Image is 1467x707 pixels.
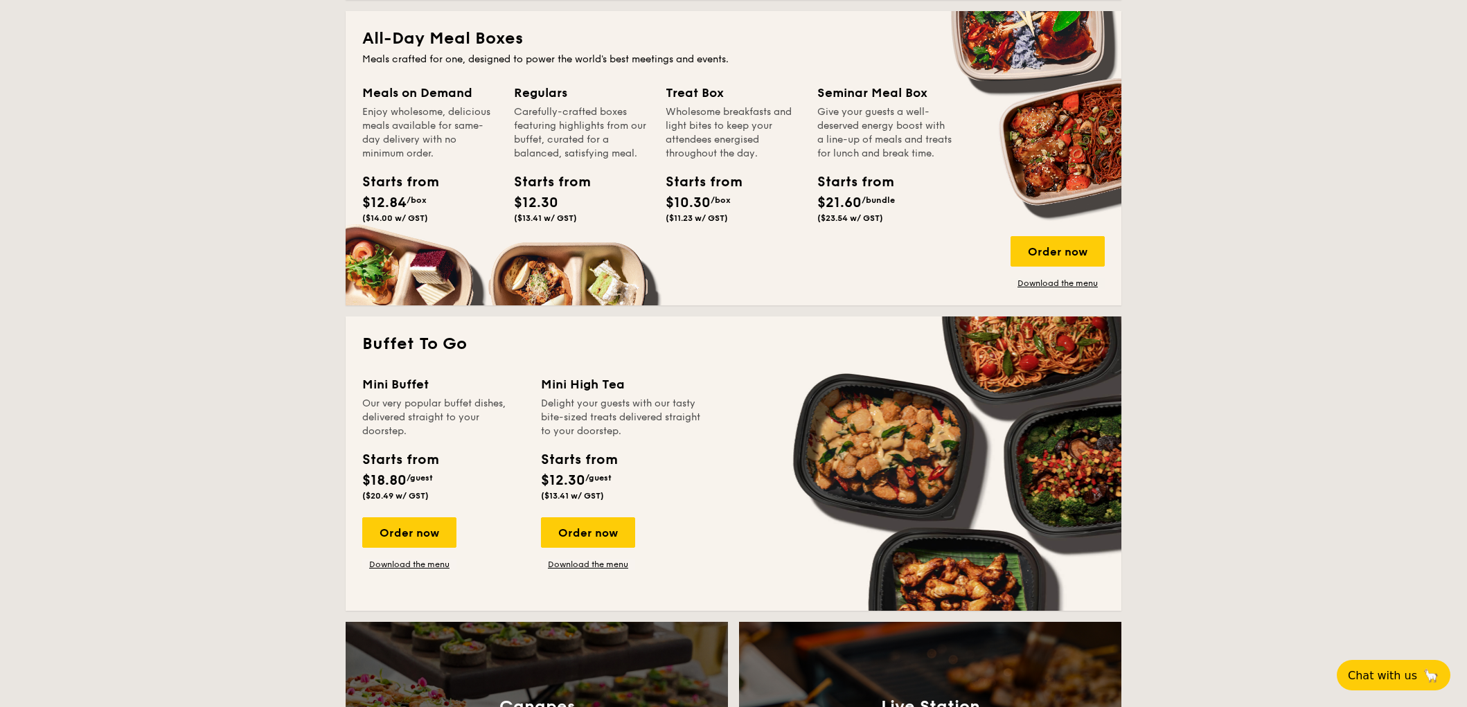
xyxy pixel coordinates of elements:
div: Order now [362,517,456,548]
span: ($20.49 w/ GST) [362,491,429,501]
span: Chat with us [1348,669,1417,682]
span: /guest [407,473,433,483]
span: $21.60 [817,195,862,211]
a: Download the menu [1011,278,1105,289]
span: ($13.41 w/ GST) [541,491,604,501]
span: $12.30 [514,195,558,211]
div: Give your guests a well-deserved energy boost with a line-up of meals and treats for lunch and br... [817,105,952,161]
a: Download the menu [362,559,456,570]
h2: All-Day Meal Boxes [362,28,1105,50]
div: Meals crafted for one, designed to power the world's best meetings and events. [362,53,1105,66]
div: Starts from [666,172,728,193]
span: /box [711,195,731,205]
div: Enjoy wholesome, delicious meals available for same-day delivery with no minimum order. [362,105,497,161]
div: Order now [541,517,635,548]
span: /bundle [862,195,895,205]
h2: Buffet To Go [362,333,1105,355]
span: $12.84 [362,195,407,211]
div: Starts from [362,449,438,470]
div: Carefully-crafted boxes featuring highlights from our buffet, curated for a balanced, satisfying ... [514,105,649,161]
a: Download the menu [541,559,635,570]
div: Meals on Demand [362,83,497,102]
div: Delight your guests with our tasty bite-sized treats delivered straight to your doorstep. [541,397,703,438]
div: Mini Buffet [362,375,524,394]
span: ($23.54 w/ GST) [817,213,883,223]
span: /box [407,195,427,205]
div: Seminar Meal Box [817,83,952,102]
div: Starts from [362,172,425,193]
div: Starts from [514,172,576,193]
span: ($13.41 w/ GST) [514,213,577,223]
div: Starts from [817,172,880,193]
span: ($14.00 w/ GST) [362,213,428,223]
button: Chat with us🦙 [1337,660,1450,690]
div: Treat Box [666,83,801,102]
div: Wholesome breakfasts and light bites to keep your attendees energised throughout the day. [666,105,801,161]
span: /guest [585,473,612,483]
div: Starts from [541,449,616,470]
span: $18.80 [362,472,407,489]
span: $10.30 [666,195,711,211]
span: 🦙 [1423,668,1439,683]
div: Our very popular buffet dishes, delivered straight to your doorstep. [362,397,524,438]
span: ($11.23 w/ GST) [666,213,728,223]
div: Mini High Tea [541,375,703,394]
div: Order now [1011,236,1105,267]
span: $12.30 [541,472,585,489]
div: Regulars [514,83,649,102]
